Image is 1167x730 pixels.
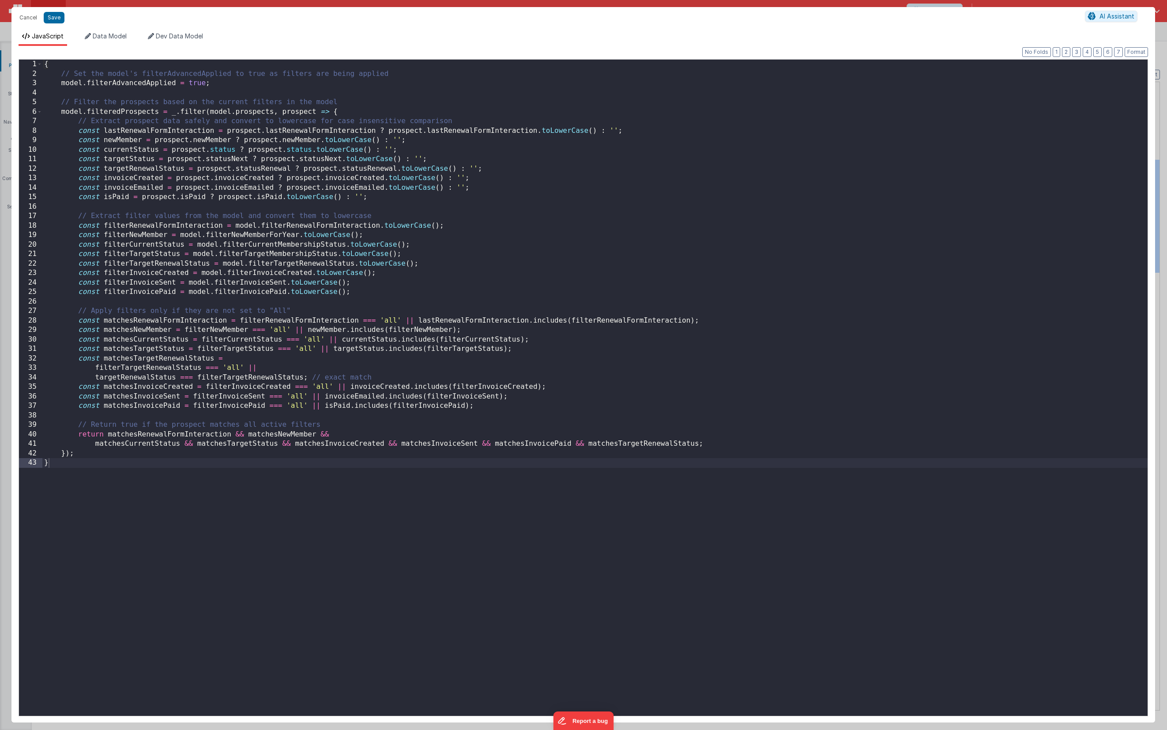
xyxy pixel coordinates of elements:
span: Data Model [93,32,127,40]
div: 14 [19,183,42,193]
div: 1 [19,60,42,69]
div: 24 [19,278,42,288]
div: 17 [19,211,42,221]
div: 39 [19,420,42,430]
div: 19 [19,230,42,240]
button: 1 [1053,47,1060,57]
div: 37 [19,401,42,411]
button: 5 [1093,47,1102,57]
div: 21 [19,249,42,259]
span: JavaScript [32,32,64,40]
button: AI Assistant [1085,11,1137,22]
iframe: Marker.io feedback button [553,711,614,730]
button: 2 [1062,47,1070,57]
div: 20 [19,240,42,250]
div: 18 [19,221,42,231]
div: 25 [19,287,42,297]
span: Dev Data Model [156,32,203,40]
div: 30 [19,335,42,345]
div: 9 [19,135,42,145]
div: 10 [19,145,42,155]
button: 7 [1114,47,1123,57]
div: 32 [19,354,42,364]
div: 15 [19,192,42,202]
div: 2 [19,69,42,79]
div: 11 [19,154,42,164]
div: 6 [19,107,42,117]
div: 41 [19,439,42,449]
div: 34 [19,373,42,383]
div: 16 [19,202,42,212]
button: No Folds [1022,47,1051,57]
button: Cancel [15,11,41,24]
div: 43 [19,458,42,468]
div: 27 [19,306,42,316]
div: 38 [19,411,42,421]
span: AI Assistant [1099,12,1134,20]
div: 31 [19,344,42,354]
div: 29 [19,325,42,335]
div: 3 [19,79,42,88]
div: 36 [19,392,42,402]
div: 22 [19,259,42,269]
div: 12 [19,164,42,174]
div: 33 [19,363,42,373]
div: 5 [19,98,42,107]
div: 26 [19,297,42,307]
div: 4 [19,88,42,98]
div: 28 [19,316,42,326]
div: 40 [19,430,42,440]
div: 23 [19,268,42,278]
button: Format [1125,47,1148,57]
button: 3 [1072,47,1081,57]
div: 8 [19,126,42,136]
div: 42 [19,449,42,459]
button: 6 [1103,47,1112,57]
div: 35 [19,382,42,392]
div: 13 [19,173,42,183]
div: 7 [19,117,42,126]
button: Save [44,12,64,23]
button: 4 [1083,47,1092,57]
